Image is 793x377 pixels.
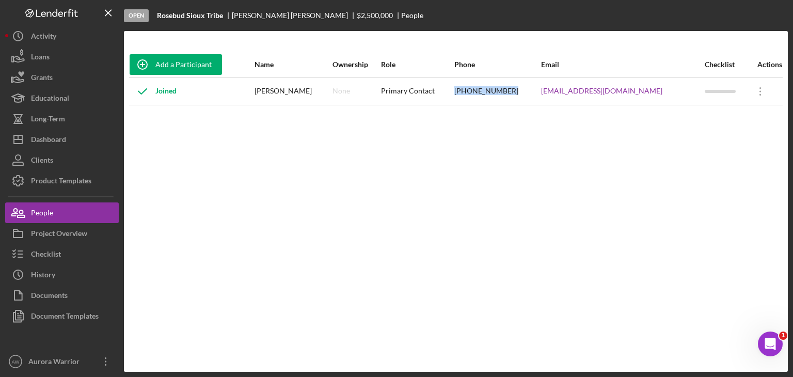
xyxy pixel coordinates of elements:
[401,11,423,20] div: People
[705,60,747,69] div: Checklist
[5,351,119,372] button: AWAurora Warrior
[31,67,53,90] div: Grants
[381,60,453,69] div: Role
[357,11,393,20] span: $2,500,000
[26,351,93,374] div: Aurora Warrior
[5,67,119,88] button: Grants
[255,60,331,69] div: Name
[5,244,119,264] button: Checklist
[31,285,68,308] div: Documents
[5,306,119,326] button: Document Templates
[232,11,357,20] div: [PERSON_NAME] [PERSON_NAME]
[5,46,119,67] button: Loans
[5,223,119,244] button: Project Overview
[31,26,56,49] div: Activity
[31,88,69,111] div: Educational
[5,202,119,223] button: People
[157,11,223,20] b: Rosebud Sioux Tribe
[130,78,177,104] div: Joined
[779,332,787,340] span: 1
[31,264,55,288] div: History
[155,54,212,75] div: Add a Participant
[31,306,99,329] div: Document Templates
[31,129,66,152] div: Dashboard
[5,26,119,46] button: Activity
[255,78,331,104] div: [PERSON_NAME]
[5,264,119,285] button: History
[31,223,87,246] div: Project Overview
[5,285,119,306] button: Documents
[332,87,350,95] div: None
[332,60,380,69] div: Ownership
[541,60,704,69] div: Email
[31,46,50,70] div: Loans
[758,332,783,356] iframe: Intercom live chat
[124,9,149,22] div: Open
[31,150,53,173] div: Clients
[5,129,119,150] button: Dashboard
[748,60,782,69] div: Actions
[11,359,20,365] text: AW
[130,54,222,75] button: Add a Participant
[454,78,540,104] div: [PHONE_NUMBER]
[5,108,119,129] button: Long-Term
[5,88,119,108] button: Educational
[454,60,540,69] div: Phone
[5,170,119,191] button: Product Templates
[31,170,91,194] div: Product Templates
[5,150,119,170] button: Clients
[31,202,53,226] div: People
[541,87,662,95] a: [EMAIL_ADDRESS][DOMAIN_NAME]
[31,108,65,132] div: Long-Term
[381,78,453,104] div: Primary Contact
[31,244,61,267] div: Checklist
